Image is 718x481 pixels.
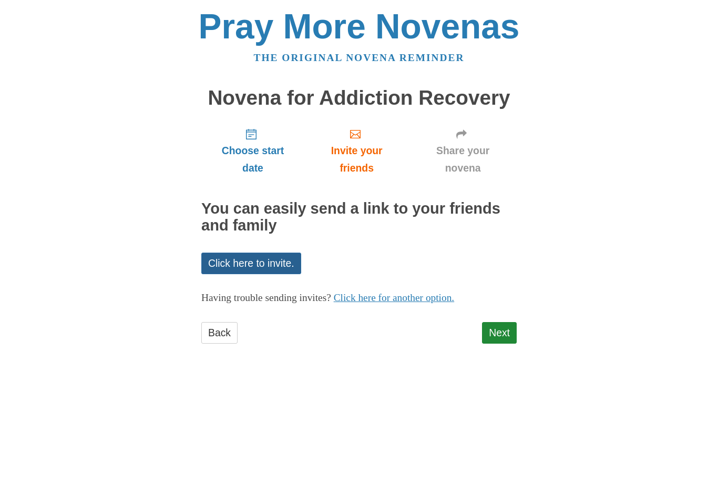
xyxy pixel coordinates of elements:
[201,201,517,235] h2: You can easily send a link to your friends and family
[304,120,409,183] a: Invite your friends
[201,293,331,304] span: Having trouble sending invites?
[334,293,455,304] a: Click here for another option.
[419,143,506,177] span: Share your novena
[201,253,301,275] a: Click here to invite.
[201,120,304,183] a: Choose start date
[409,120,517,183] a: Share your novena
[212,143,294,177] span: Choose start date
[315,143,398,177] span: Invite your friends
[201,323,238,344] a: Back
[201,87,517,110] h1: Novena for Addiction Recovery
[199,7,520,46] a: Pray More Novenas
[254,53,465,64] a: The original novena reminder
[482,323,517,344] a: Next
